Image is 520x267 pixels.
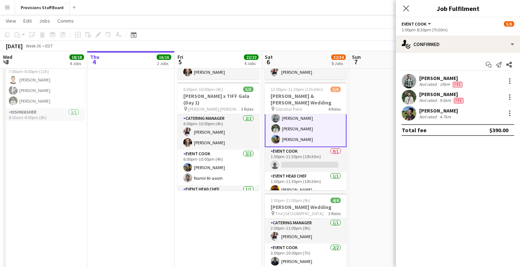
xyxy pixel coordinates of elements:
[402,27,514,33] div: 1:00pm-8:30pm (7h30m)
[453,82,462,87] span: Fee
[24,43,42,49] span: Week 36
[177,114,259,150] app-card-role: Catering Manager2/26:00pm-10:00pm (4h)[PERSON_NAME][PERSON_NAME]
[176,58,183,66] span: 5
[328,106,341,112] span: 4 Roles
[157,54,171,60] span: 16/16
[265,54,273,60] span: Sat
[3,16,19,26] a: View
[264,58,273,66] span: 6
[396,35,520,53] div: Confirmed
[183,87,223,92] span: 6:00pm-10:00pm (4h)
[419,107,458,114] div: [PERSON_NAME]
[330,87,341,92] span: 5/6
[39,18,50,24] span: Jobs
[23,18,32,24] span: Edit
[6,42,23,50] div: [DATE]
[402,21,427,27] span: Event Cook
[177,185,259,210] app-card-role: Event Head Chef1/1
[265,219,347,244] app-card-role: Catering Manager1/12:00pm-11:00pm (9h)[PERSON_NAME]
[438,81,451,87] div: 19km
[2,58,12,66] span: 3
[241,106,253,112] span: 3 Roles
[451,81,464,87] div: Crew has different fees then in role
[402,126,427,134] div: Total fee
[419,81,438,87] div: Not rated
[177,93,259,106] h3: [PERSON_NAME] x TIFF Gala (Day 1)
[6,18,16,24] span: View
[265,82,347,190] app-job-card: 12:00pm-11:30pm (11h30m)5/6[PERSON_NAME] & [PERSON_NAME] Wedding Gibraltar Point4 Roles12:00pm-11...
[20,16,35,26] a: Edit
[177,150,259,185] app-card-role: Event Cook2/26:00pm-10:00pm (4h)[PERSON_NAME]Namir Al-aasm
[36,16,53,26] a: Jobs
[3,108,85,133] app-card-role: Dishwasher1/18:00am-4:00pm (8h)
[57,18,74,24] span: Comms
[265,100,347,147] app-card-role: Event Cook3/31:00pm-8:30pm (7h30m)[PERSON_NAME][PERSON_NAME][PERSON_NAME]
[352,54,361,60] span: Sun
[330,198,341,203] span: 4/4
[265,93,347,106] h3: [PERSON_NAME] & [PERSON_NAME] Wedding
[177,82,259,190] app-job-card: 6:00pm-10:00pm (4h)5/5[PERSON_NAME] x TIFF Gala (Day 1) [PERSON_NAME] [PERSON_NAME]3 RolesCaterin...
[89,58,99,66] span: 4
[419,75,464,81] div: [PERSON_NAME]
[265,147,347,172] app-card-role: Event Cook0/11:00pm-11:30pm (10h30m)
[271,198,310,203] span: 2:00pm-11:00pm (9h)
[332,61,345,66] div: 8 Jobs
[504,21,514,27] span: 5/6
[328,211,341,216] span: 3 Roles
[244,54,259,60] span: 22/22
[454,98,463,103] span: Fee
[3,62,85,108] app-card-role: Kitchen Prep Cook3/37:00am-6:00pm (11h)[PERSON_NAME][PERSON_NAME][PERSON_NAME]
[438,98,452,103] div: 9.6km
[45,43,53,49] div: EDT
[70,61,84,66] div: 4 Jobs
[489,126,508,134] div: $390.00
[419,98,438,103] div: Not rated
[419,114,438,119] div: Not rated
[452,98,465,103] div: Crew has different fees then in role
[271,87,323,92] span: 12:00pm-11:30pm (11h30m)
[157,61,171,66] div: 2 Jobs
[351,58,361,66] span: 7
[265,172,347,197] app-card-role: Event Head Chef1/11:00pm-11:30pm (10h30m)[PERSON_NAME]
[54,16,77,26] a: Comms
[15,0,70,15] button: Provisions Staff Board
[243,87,253,92] span: 5/5
[244,61,258,66] div: 4 Jobs
[419,91,465,98] div: [PERSON_NAME]
[438,114,452,119] div: 4.7km
[275,211,324,216] span: The [GEOGRAPHIC_DATA]
[275,106,302,112] span: Gibraltar Point
[188,106,241,112] span: [PERSON_NAME] [PERSON_NAME]
[402,21,432,27] button: Event Cook
[396,4,520,13] h3: Job Fulfilment
[265,204,347,210] h3: [PERSON_NAME] Wedding
[3,54,12,60] span: Wed
[90,54,99,60] span: Thu
[177,54,183,60] span: Fri
[331,54,346,60] span: 32/34
[69,54,84,60] span: 18/18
